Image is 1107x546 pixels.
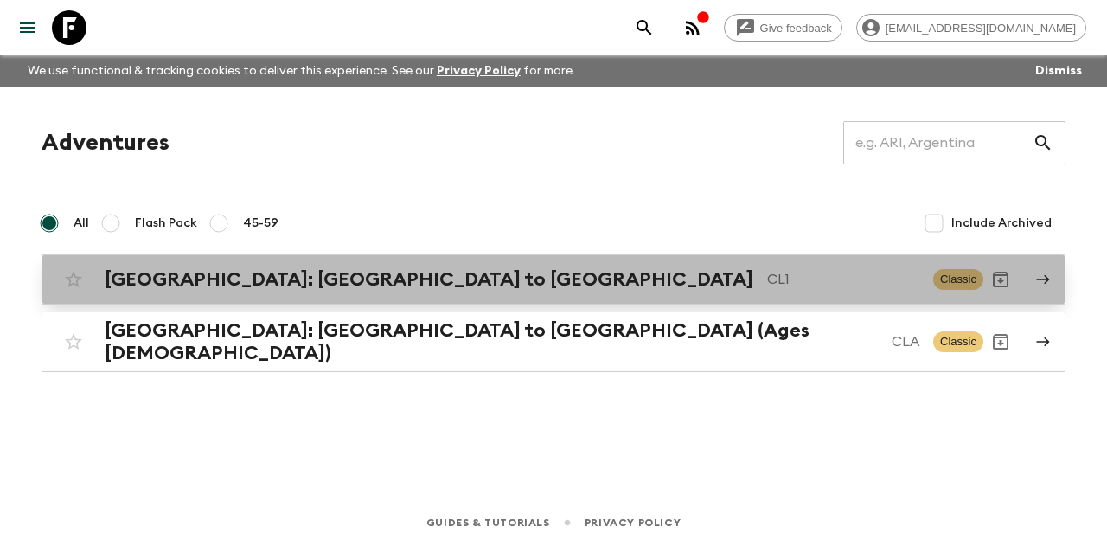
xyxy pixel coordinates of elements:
[983,262,1018,297] button: Archive
[951,215,1052,232] span: Include Archived
[42,125,170,160] h1: Adventures
[627,10,662,45] button: search adventures
[42,312,1065,372] a: [GEOGRAPHIC_DATA]: [GEOGRAPHIC_DATA] to [GEOGRAPHIC_DATA] (Ages [DEMOGRAPHIC_DATA])CLAClassicArchive
[983,324,1018,359] button: Archive
[74,215,89,232] span: All
[21,55,582,87] p: We use functional & tracking cookies to deliver this experience. See our for more.
[42,254,1065,305] a: [GEOGRAPHIC_DATA]: [GEOGRAPHIC_DATA] to [GEOGRAPHIC_DATA]CL1ClassicArchive
[10,10,45,45] button: menu
[105,319,878,364] h2: [GEOGRAPHIC_DATA]: [GEOGRAPHIC_DATA] to [GEOGRAPHIC_DATA] (Ages [DEMOGRAPHIC_DATA])
[426,513,550,532] a: Guides & Tutorials
[1031,59,1086,83] button: Dismiss
[876,22,1085,35] span: [EMAIL_ADDRESS][DOMAIN_NAME]
[933,331,983,352] span: Classic
[585,513,681,532] a: Privacy Policy
[243,215,278,232] span: 45-59
[933,269,983,290] span: Classic
[135,215,197,232] span: Flash Pack
[856,14,1086,42] div: [EMAIL_ADDRESS][DOMAIN_NAME]
[843,119,1033,167] input: e.g. AR1, Argentina
[724,14,842,42] a: Give feedback
[751,22,841,35] span: Give feedback
[437,65,521,77] a: Privacy Policy
[892,331,919,352] p: CLA
[105,268,753,291] h2: [GEOGRAPHIC_DATA]: [GEOGRAPHIC_DATA] to [GEOGRAPHIC_DATA]
[767,269,919,290] p: CL1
